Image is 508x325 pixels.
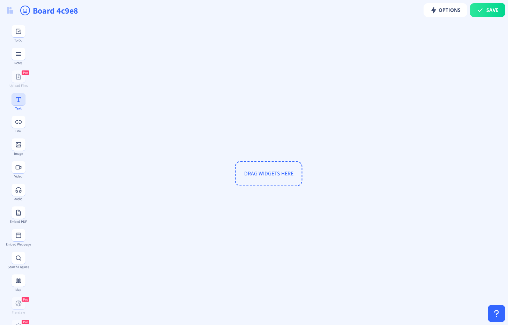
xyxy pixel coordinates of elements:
[6,242,31,246] div: Embed Webpage
[235,161,302,186] span: DRAG WIDGETS HERE
[6,106,31,110] div: Text
[6,220,31,224] div: Embed PDF
[424,3,467,17] button: Options
[6,129,31,133] div: Link
[23,297,28,302] span: Pro
[6,38,31,42] div: To-Do
[430,7,461,13] span: Options
[6,265,31,269] div: Search Engines
[6,197,31,201] div: Audio
[6,61,31,65] div: Notes
[23,320,28,324] span: Pro
[23,70,28,75] span: Pro
[470,3,505,17] button: Save
[6,174,31,178] div: Video
[6,288,31,292] div: Map
[7,7,13,14] img: logo.svg
[20,5,31,16] ion-icon: happy outline
[6,152,31,156] div: Image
